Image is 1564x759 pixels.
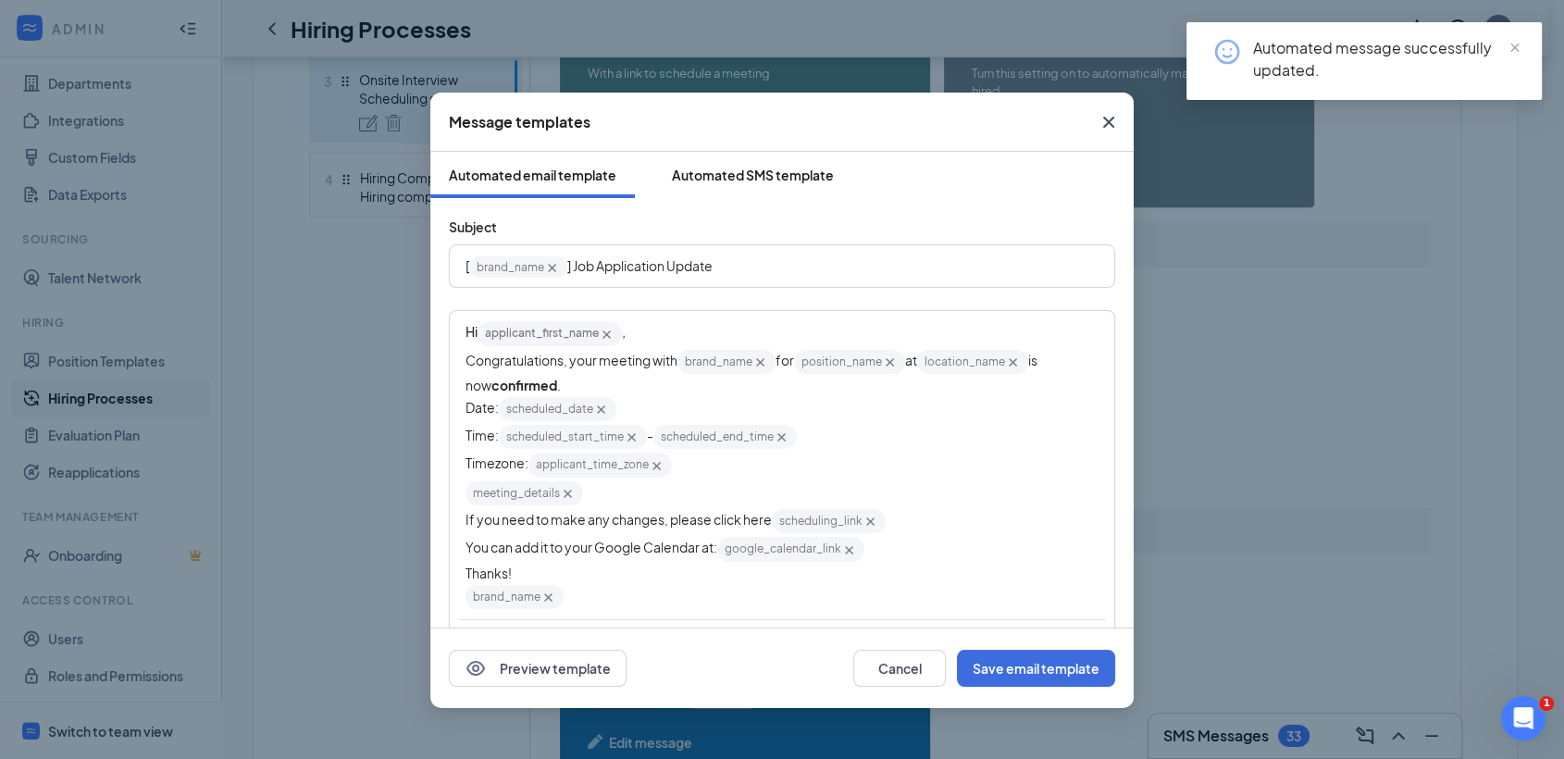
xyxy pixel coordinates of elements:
[491,377,557,393] span: confirmed
[672,166,834,184] div: Automated SMS template
[882,355,898,370] svg: Cross
[776,352,794,368] span: for
[752,355,768,370] svg: Cross
[451,312,1113,618] div: Edit text
[593,402,609,417] svg: Cross
[794,350,905,374] span: position_name‌‌‌‌
[465,565,512,581] span: Thanks!
[449,112,590,132] div: Message templates
[449,166,616,184] div: Automated email template
[560,486,576,502] svg: Cross
[863,514,878,529] svg: Cross
[465,657,487,679] svg: Eye
[465,352,1039,393] span: is now
[1212,37,1242,67] svg: HappyFace
[465,585,564,609] span: brand_name‌‌‌‌
[465,257,469,274] span: [
[622,323,626,340] span: ,
[499,397,616,421] span: scheduled_date‌‌‌‌
[1253,37,1520,81] div: Automated message successfully updated.
[451,246,1113,286] div: Edit text
[677,350,776,374] span: brand_name‌‌‌‌
[1539,696,1554,711] span: 1
[774,429,789,445] svg: Cross
[957,650,1115,687] button: Save email template
[599,327,614,342] svg: Cross
[469,256,567,278] span: brand_name‌‌‌‌
[499,425,647,449] span: scheduled_start_time‌‌‌‌
[624,429,639,445] svg: Cross
[478,321,622,345] span: applicant_first_name‌‌‌‌
[465,323,478,340] span: Hi
[557,377,561,393] span: .
[653,425,797,449] span: scheduled_end_time‌‌‌‌
[449,650,627,687] button: EyePreview template
[465,481,583,505] span: meeting_details‌‌‌‌
[465,539,717,555] span: You can add it to your Google Calendar at:
[1005,355,1021,370] svg: Cross
[649,458,664,474] svg: Cross
[647,427,653,443] span: -
[540,590,556,605] svg: Cross
[1098,111,1120,133] svg: Cross
[465,399,499,416] span: Date:
[465,427,499,443] span: Time:
[465,352,677,368] span: Congratulations, your meeting with
[465,511,772,528] span: If you need to make any changes, please click here
[449,218,497,235] span: Subject
[905,352,917,368] span: at
[841,542,857,558] svg: Cross
[717,537,864,561] span: google_calendar_link‌‌‌‌
[1501,696,1545,740] iframe: Intercom live chat
[528,453,672,477] span: applicant_time_zone‌‌‌‌
[853,650,946,687] button: Cancel
[772,509,886,533] span: scheduling_link‌‌‌‌
[1508,42,1521,55] span: close
[917,350,1028,374] span: location_name‌‌‌‌
[1084,93,1134,152] button: Close
[465,454,528,471] span: Timezone:
[567,257,713,274] span: ] Job Application Update
[544,260,560,276] svg: Cross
